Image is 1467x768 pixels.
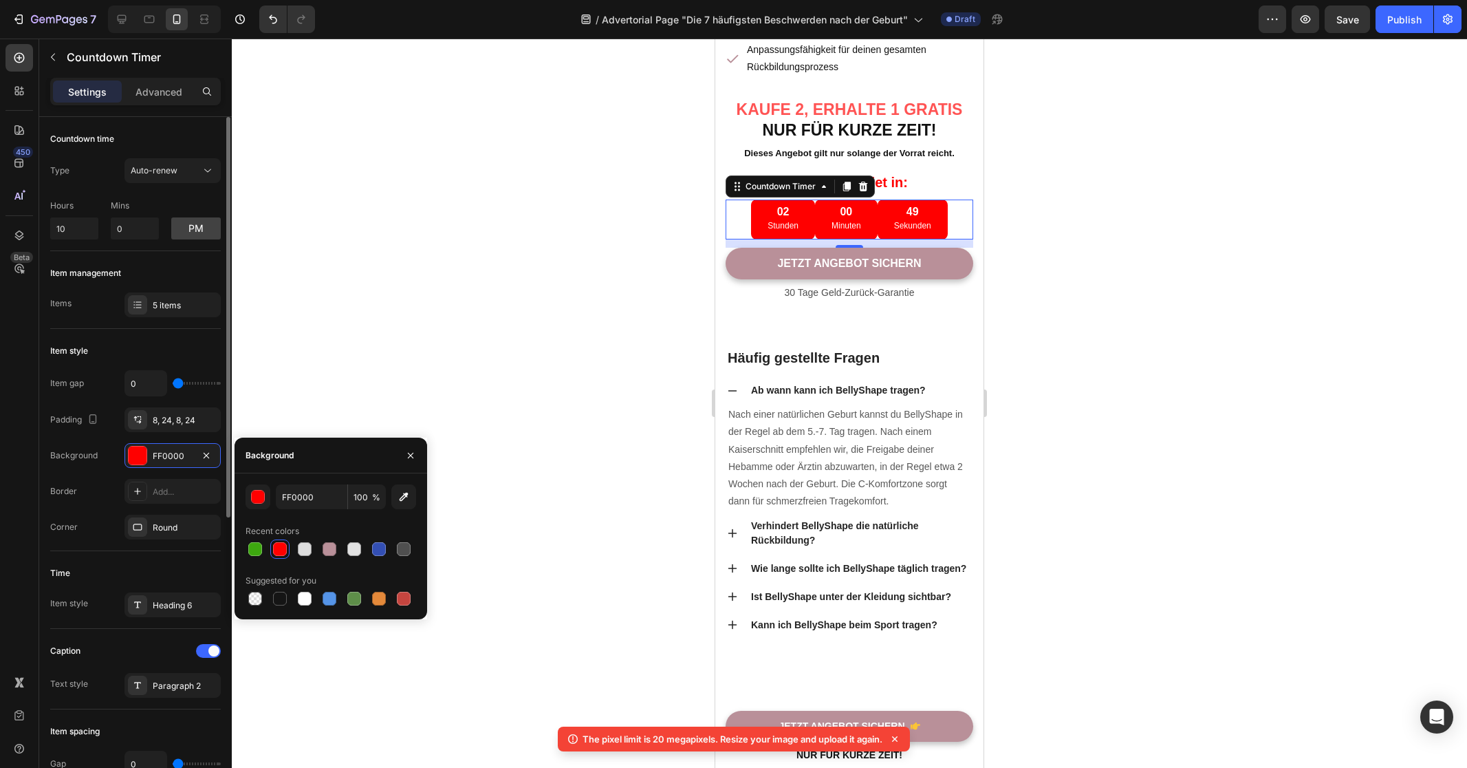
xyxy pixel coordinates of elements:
button: Publish [1376,6,1433,33]
div: Items [50,297,72,310]
div: 450 [13,147,33,158]
button: 7 [6,6,102,33]
div: Paragraph 2 [153,680,217,692]
div: Background [50,449,98,462]
div: Item management [50,267,121,279]
div: Item gap [50,377,84,390]
div: 8, 24, 8, 24 [153,414,217,427]
div: Padding [50,411,101,429]
div: Item spacing [50,725,100,738]
button: Auto-renew [124,158,221,183]
div: Open Intercom Messenger [1420,701,1453,734]
div: Item style [50,345,88,357]
div: Recent colors [246,525,299,537]
button: pm [171,217,221,239]
button: Save [1325,6,1370,33]
span: Advertorial Page "Die 7 häufigsten Beschwerden nach der Geburt" [602,12,908,27]
div: Type [50,164,69,177]
p: 7 [90,11,96,28]
input: Auto [125,371,166,396]
span: Save [1336,14,1359,25]
p: Mins [111,200,159,212]
span: / [596,12,599,27]
div: Heading 6 [153,599,217,612]
input: Eg: FFFFFF [276,484,347,509]
p: The pixel limit is 20 megapixels. Resize your image and upload it again. [583,732,882,746]
div: Corner [50,521,78,533]
p: Countdown Timer [67,49,215,65]
div: Undo/Redo [259,6,315,33]
span: % [372,491,380,504]
div: Publish [1387,12,1422,27]
div: Border [50,485,77,498]
div: Background [246,449,294,462]
p: Settings [68,85,107,99]
div: Item style [50,597,88,610]
span: Draft [955,13,975,25]
div: Time [50,567,70,579]
div: Round [153,522,217,534]
div: Countdown time [50,133,114,145]
div: FF0000 [153,450,193,462]
span: Auto-renew [131,165,177,175]
p: Hours [50,200,98,212]
div: Suggested for you [246,575,316,587]
div: Add... [153,486,217,498]
p: Advanced [135,85,182,99]
div: Beta [10,252,33,263]
div: 5 items [153,299,217,312]
div: Caption [50,645,80,657]
iframe: Design area [715,39,984,768]
div: Text style [50,678,88,690]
